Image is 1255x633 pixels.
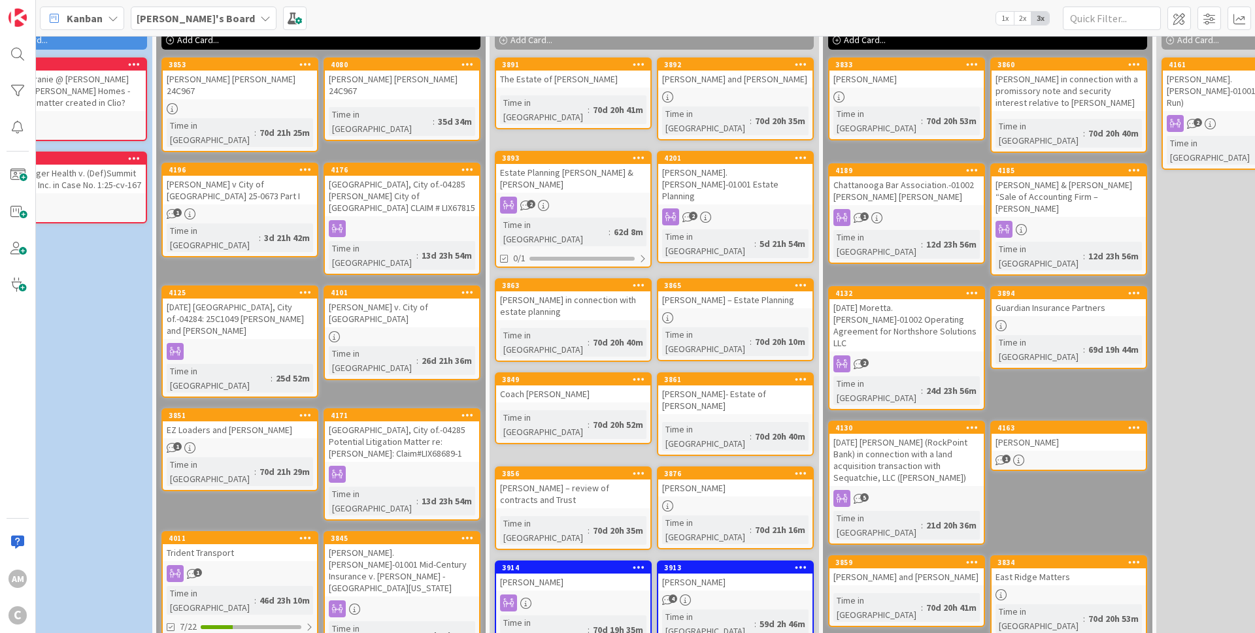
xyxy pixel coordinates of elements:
div: [PERSON_NAME] [829,71,984,88]
div: 3893 [496,152,650,164]
div: Time in [GEOGRAPHIC_DATA] [833,593,921,622]
div: 13d 23h 54m [418,248,475,263]
div: [PERSON_NAME].[PERSON_NAME]-01001 Estate Planning [658,164,812,204]
div: 3876 [664,469,812,478]
span: 2 [689,212,697,220]
div: 3856[PERSON_NAME] – review of contracts and Trust [496,468,650,508]
div: [PERSON_NAME] [PERSON_NAME] 24C967 [325,71,479,99]
div: Time in [GEOGRAPHIC_DATA] [662,422,750,451]
div: 3865 [664,281,812,290]
div: 24d 23h 56m [923,383,980,398]
img: Visit kanbanzone.com [8,8,27,27]
div: 3834 [992,557,1146,568]
div: 3849 [502,375,650,384]
span: : [588,523,590,538]
div: [PERSON_NAME] [658,479,812,496]
div: [DATE] Moretta.[PERSON_NAME]-01002 Operating Agreement for Northshore Solutions LLC [829,299,984,351]
div: 70d 21h 29m [256,464,313,479]
div: Time in [GEOGRAPHIC_DATA] [833,106,921,135]
span: : [416,248,418,263]
div: [GEOGRAPHIC_DATA], City of.-04285 Potential Litigation Matter re: [PERSON_NAME]: Claim#LIX68689-1 [325,421,479,462]
div: 3851 [169,411,317,420]
div: Trident Transport [163,544,317,561]
div: 3865[PERSON_NAME] – Estate Planning [658,280,812,308]
div: 3845 [325,532,479,544]
div: 4011 [169,534,317,543]
div: 3851 [163,410,317,421]
div: 3845 [331,534,479,543]
span: : [588,103,590,117]
div: 4176[GEOGRAPHIC_DATA], City of.-04285 [PERSON_NAME] City of [GEOGRAPHIC_DATA] CLAIM # LIX67815 [325,164,479,216]
div: Time in [GEOGRAPHIC_DATA] [662,229,754,258]
div: [PERSON_NAME] in connection with a promissory note and security interest relative to [PERSON_NAME] [992,71,1146,111]
div: 3893 [502,154,650,163]
div: Time in [GEOGRAPHIC_DATA] [500,95,588,124]
div: 12d 23h 56m [923,237,980,252]
div: East Ridge Matters [992,568,1146,585]
div: 4132[DATE] Moretta.[PERSON_NAME]-01002 Operating Agreement for Northshore Solutions LLC [829,287,984,351]
span: 2 [860,359,869,367]
span: : [1083,126,1085,140]
div: [PERSON_NAME] [658,574,812,591]
div: C [8,606,27,625]
div: 70d 20h 53m [1085,611,1142,626]
div: 3914[PERSON_NAME] [496,562,650,591]
div: Time in [GEOGRAPHIC_DATA] [833,230,921,259]
span: : [1083,249,1085,263]
div: 3853 [163,59,317,71]
div: [PERSON_NAME] v City of [GEOGRAPHIC_DATA] 25-0673 Part I [163,176,317,204]
span: 5 [860,493,869,502]
span: 2x [1014,12,1031,25]
div: 4201 [658,152,812,164]
div: [PERSON_NAME] in connection with estate planning [496,291,650,320]
div: Time in [GEOGRAPHIC_DATA] [996,119,1083,148]
div: 3891 [496,59,650,71]
div: 70d 20h 52m [590,417,646,432]
div: 4080[PERSON_NAME] [PERSON_NAME] 24C967 [325,59,479,99]
span: : [750,334,752,349]
div: 3893Estate Planning [PERSON_NAME] & [PERSON_NAME] [496,152,650,193]
div: 4080 [325,59,479,71]
div: 4132 [835,289,984,298]
div: 4130[DATE] [PERSON_NAME] (RockPoint Bank) in connection with a land acquisition transaction with ... [829,422,984,486]
div: 4189Chattanooga Bar Association.-01002 [PERSON_NAME] [PERSON_NAME] [829,165,984,205]
div: 4196 [169,165,317,174]
div: 4185 [992,165,1146,176]
span: : [921,518,923,532]
div: 4171 [325,410,479,421]
div: Time in [GEOGRAPHIC_DATA] [996,242,1083,270]
span: : [921,383,923,398]
div: 4080 [331,60,479,69]
div: 70d 20h 41m [923,600,980,615]
span: Kanban [67,10,103,26]
div: 3860 [992,59,1146,71]
div: 4011Trident Transport [163,532,317,561]
span: : [1083,611,1085,626]
div: 3860 [997,60,1146,69]
div: 46d 23h 10m [256,593,313,608]
div: 13d 23h 54m [418,494,475,508]
div: 3851EZ Loaders and [PERSON_NAME] [163,410,317,438]
div: 3856 [496,468,650,479]
div: 3849 [496,374,650,385]
span: : [921,237,923,252]
div: [DATE] [GEOGRAPHIC_DATA], City of.-04284: 25C1049 [PERSON_NAME] and [PERSON_NAME] [163,299,317,339]
div: 26d 21h 36m [418,353,475,368]
span: 2 [1194,118,1202,127]
span: : [254,593,256,608]
span: 2 [527,200,535,208]
span: : [588,417,590,432]
div: 4171[GEOGRAPHIC_DATA], City of.-04285 Potential Litigation Matter re: [PERSON_NAME]: Claim#LIX686... [325,410,479,462]
div: 4163[PERSON_NAME] [992,422,1146,451]
span: Add Card... [1177,34,1219,46]
div: 3d 21h 42m [261,231,313,245]
input: Quick Filter... [1063,7,1161,30]
span: : [433,114,435,129]
div: AM [8,570,27,588]
div: 70d 20h 41m [590,103,646,117]
span: : [750,523,752,537]
div: Time in [GEOGRAPHIC_DATA] [833,376,921,405]
b: [PERSON_NAME]'s Board [137,12,255,25]
div: Time in [GEOGRAPHIC_DATA] [167,586,254,615]
div: 4101 [325,287,479,299]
